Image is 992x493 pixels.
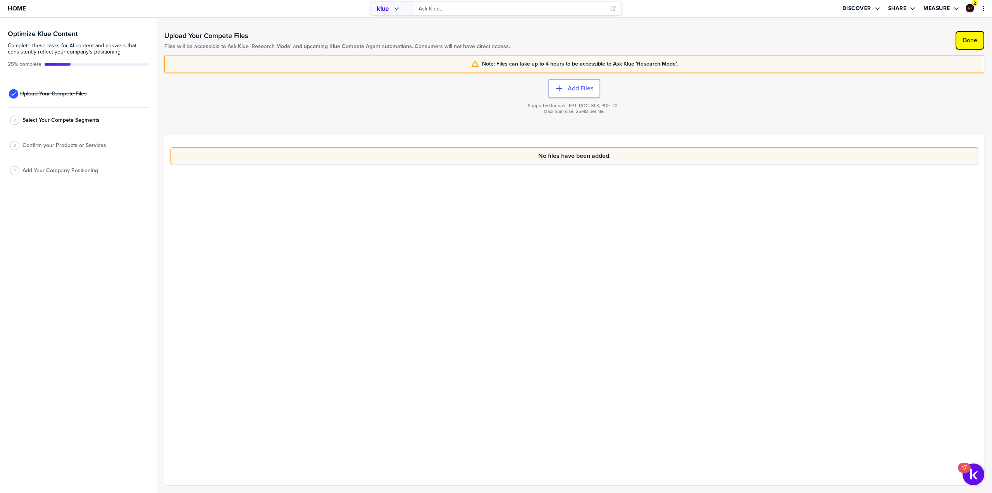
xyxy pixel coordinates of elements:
span: Complete these tasks for AI content and answers that consistently reflect your company’s position... [8,43,149,55]
h3: Optimize Klue Content [8,30,149,37]
label: Add Files [568,85,593,92]
span: 4 [14,168,16,173]
span: 2 [14,117,16,123]
span: Upload Your Compete Files [20,91,87,97]
span: Files will be accessible to Ask Klue 'Research Mode' and upcoming Klue Compete Agent automations.... [164,43,510,50]
input: Ask Klue... [418,2,605,15]
label: Measure [923,5,950,12]
span: Home [8,5,26,12]
button: Open Resource Center, 17 new notifications [963,464,984,485]
div: Graham Tutti [966,4,974,12]
label: Done [963,36,977,44]
span: 3 [14,142,16,148]
span: Confirm your Products or Services [22,142,106,149]
button: Done [956,31,984,50]
span: Select Your Compete Segments [22,117,100,123]
div: 17 [962,468,967,478]
img: ee1355cada6433fc92aa15fbfe4afd43-sml.png [966,5,973,12]
label: Share [888,5,907,12]
a: Edit Profile [965,3,975,13]
span: Supported formats: PPT, DOC, XLS, PDF, TXT. [528,103,621,109]
span: Note: Files can take up to 4 hours to be accessible to Ask Klue 'Research Mode'. [482,61,678,67]
span: Add Your Company Positioning [22,168,98,174]
span: No files have been added. [538,152,611,159]
h1: Upload Your Compete Files [164,31,510,40]
span: 2 [973,0,976,6]
label: Discover [842,5,871,12]
button: Add Files [548,79,600,98]
span: Active [8,61,41,67]
span: Maximum size: 25MB per file. [544,109,605,114]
